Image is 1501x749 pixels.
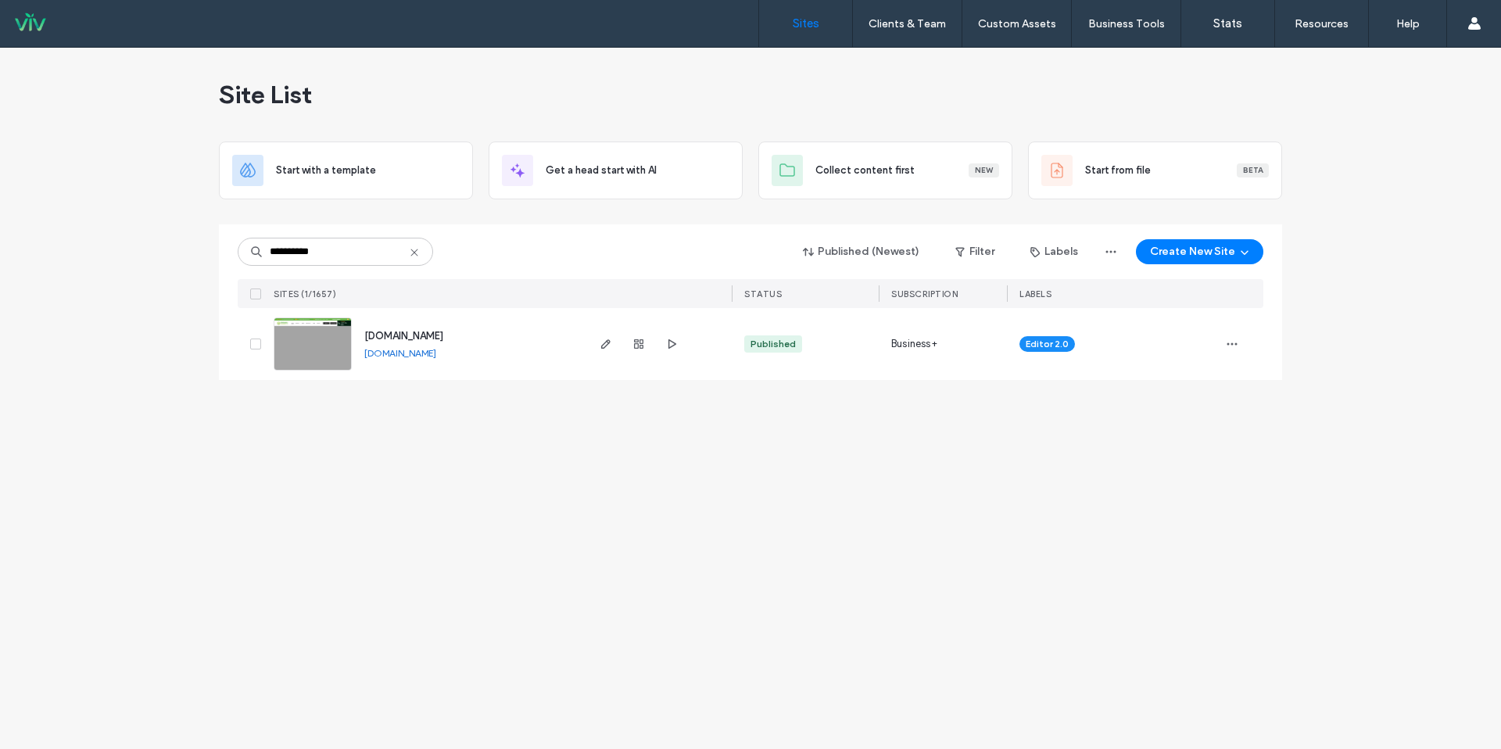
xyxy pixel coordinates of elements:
[274,288,336,299] span: SITES (1/1657)
[869,17,946,30] label: Clients & Team
[891,336,937,352] span: Business+
[744,288,782,299] span: STATUS
[969,163,999,177] div: New
[758,142,1012,199] div: Collect content firstNew
[219,142,473,199] div: Start with a template
[815,163,915,178] span: Collect content first
[790,239,933,264] button: Published (Newest)
[489,142,743,199] div: Get a head start with AI
[940,239,1010,264] button: Filter
[1213,16,1242,30] label: Stats
[364,330,443,342] a: [DOMAIN_NAME]
[276,163,376,178] span: Start with a template
[1028,142,1282,199] div: Start from fileBeta
[1295,17,1349,30] label: Resources
[1016,239,1092,264] button: Labels
[978,17,1056,30] label: Custom Assets
[546,163,657,178] span: Get a head start with AI
[1237,163,1269,177] div: Beta
[891,288,958,299] span: SUBSCRIPTION
[1396,17,1420,30] label: Help
[364,347,436,359] a: [DOMAIN_NAME]
[1085,163,1151,178] span: Start from file
[1019,288,1051,299] span: LABELS
[793,16,819,30] label: Sites
[1026,337,1069,351] span: Editor 2.0
[219,79,312,110] span: Site List
[750,337,796,351] div: Published
[1088,17,1165,30] label: Business Tools
[1136,239,1263,264] button: Create New Site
